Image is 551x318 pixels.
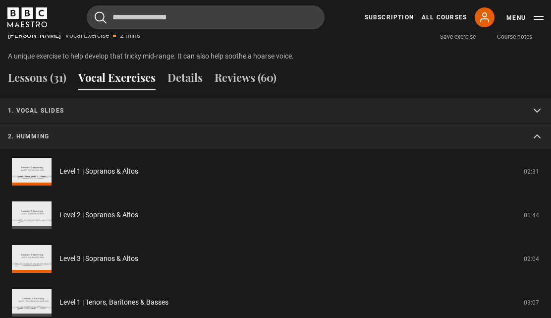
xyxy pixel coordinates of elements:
[95,11,107,24] button: Submit the search query
[87,5,325,29] input: Search
[59,254,138,264] a: Level 3 | Sopranos & Altos
[120,30,140,41] p: 2 mins
[59,166,138,177] a: Level 1 | Sopranos & Altos
[215,69,276,90] button: Reviews (60)
[422,13,467,22] a: All Courses
[59,297,168,308] a: Level 1 | Tenors, Baritones & Basses
[8,51,543,62] p: A unique exercise to help develop that tricky mid-range. It can also help soothe a hoarse voice.
[59,210,138,220] a: Level 2 | Sopranos & Altos
[8,69,66,90] button: Lessons (31)
[506,13,544,23] button: Toggle navigation
[7,7,47,27] svg: BBC Maestro
[8,106,519,115] p: 1. Vocal slides
[8,132,519,141] p: 2. Humming
[78,69,156,90] button: Vocal Exercises
[65,30,109,41] p: Vocal Exercise
[8,30,61,41] p: [PERSON_NAME]
[167,69,203,90] button: Details
[365,13,414,22] a: Subscription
